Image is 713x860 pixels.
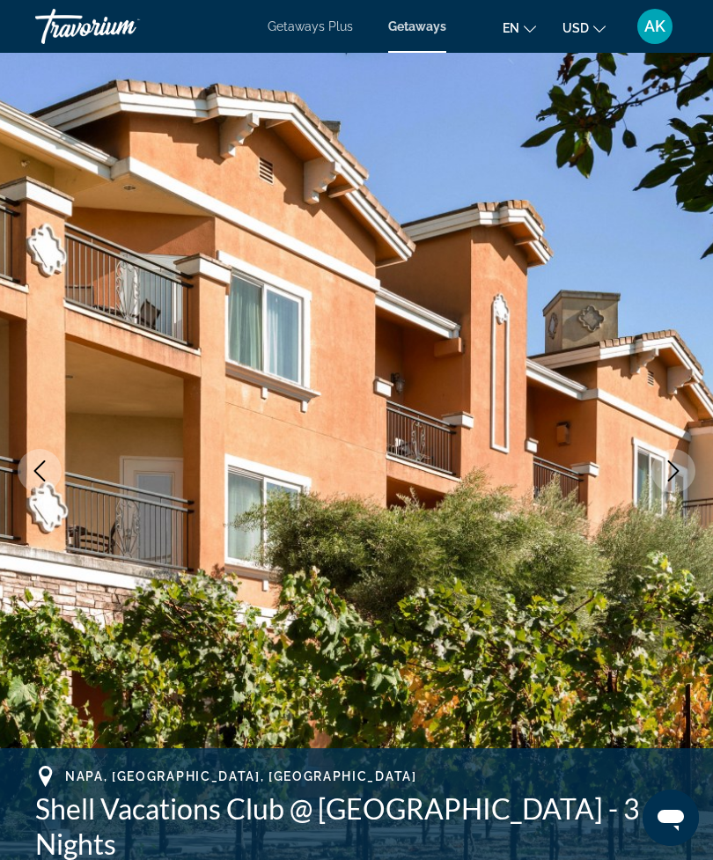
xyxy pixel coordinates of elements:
[35,4,211,49] a: Travorium
[644,18,665,35] span: AK
[388,19,446,33] a: Getaways
[562,15,606,40] button: Change currency
[643,790,699,846] iframe: Button to launch messaging window
[65,769,417,783] span: Napa, [GEOGRAPHIC_DATA], [GEOGRAPHIC_DATA]
[562,21,589,35] span: USD
[503,15,536,40] button: Change language
[503,21,519,35] span: en
[268,19,353,33] a: Getaways Plus
[18,449,62,493] button: Previous image
[632,8,678,45] button: User Menu
[651,449,695,493] button: Next image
